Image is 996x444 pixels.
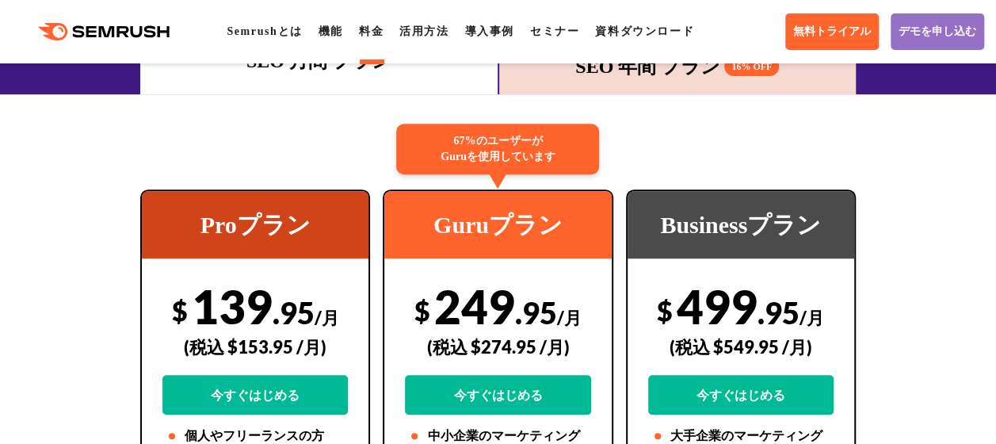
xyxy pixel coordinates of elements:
[396,124,599,174] div: 67%のユーザーが Guruを使用しています
[785,13,879,50] a: 無料トライアル
[648,319,834,375] div: (税込 $549.95 /月)
[359,25,384,37] a: 料金
[399,25,448,37] a: 活用方法
[648,278,834,415] div: 499
[162,319,348,375] div: (税込 $153.95 /月)
[628,191,854,258] div: Businessプラン
[793,25,871,39] span: 無料トライアル
[515,294,557,331] span: .95
[172,294,188,327] span: $
[657,294,673,327] span: $
[724,57,779,76] span: 16% OFF
[648,375,834,415] a: 今すぐはじめる
[899,25,976,39] span: デモを申し込む
[414,294,430,327] span: $
[464,25,513,37] a: 導入事例
[319,25,343,37] a: 機能
[227,25,302,37] a: Semrushとは
[595,25,694,37] a: 資料ダウンロード
[799,307,824,328] span: /月
[405,375,590,415] a: 今すぐはじめる
[273,294,315,331] span: .95
[891,13,984,50] a: デモを申し込む
[384,191,611,258] div: Guruプラン
[162,375,348,415] a: 今すぐはじめる
[142,191,368,258] div: Proプラン
[530,25,579,37] a: セミナー
[757,294,799,331] span: .95
[315,307,339,328] span: /月
[162,278,348,415] div: 139
[405,278,590,415] div: 249
[405,319,590,375] div: (税込 $274.95 /月)
[557,307,582,328] span: /月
